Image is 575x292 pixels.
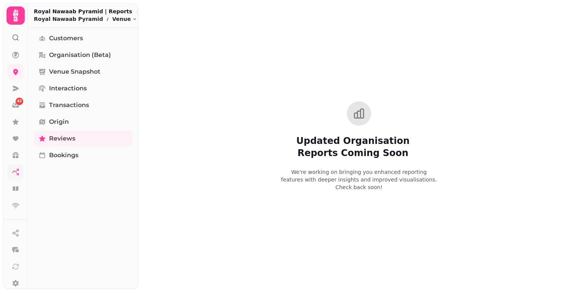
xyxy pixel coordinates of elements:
[49,67,100,76] span: Venue Snapshot
[34,31,132,46] a: Customers
[34,8,137,15] h2: Royal Nawaab Pyramid | Reports
[49,101,89,110] span: Transactions
[34,148,132,163] a: Bookings
[49,151,78,160] span: Bookings
[34,81,132,96] a: Interactions
[280,135,426,159] h2: Updated Organisation Reports Coming Soon
[8,98,23,113] a: 42
[34,114,132,129] a: Origin
[49,84,87,93] span: Interactions
[34,47,132,63] a: Organisation (beta)
[34,98,132,113] a: Transactions
[28,28,138,289] nav: Tabs
[280,168,438,191] p: We're working on bringing you enhanced reporting features with deeper insights and improved visua...
[49,117,69,126] span: Origin
[34,15,103,23] p: Royal Nawaab Pyramid
[17,99,22,104] span: 42
[34,15,137,23] nav: breadcrumb
[49,34,83,43] span: Customers
[112,15,137,23] button: Venue
[34,131,132,146] a: Reviews
[34,64,132,79] a: Venue Snapshot
[49,51,111,60] span: Organisation (beta)
[49,134,75,143] span: Reviews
